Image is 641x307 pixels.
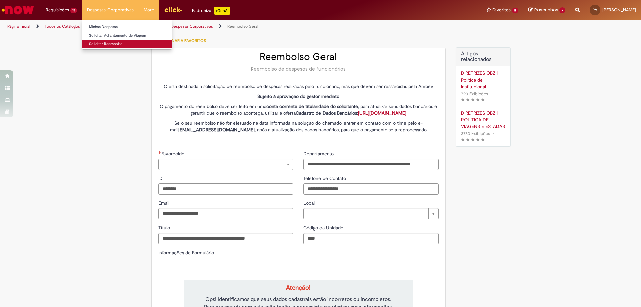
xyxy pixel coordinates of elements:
[158,38,206,43] span: Adicionar a Favoritos
[158,51,439,62] h2: Reembolso Geral
[178,127,255,133] strong: [EMAIL_ADDRESS][DOMAIN_NAME]
[358,110,406,116] a: [URL][DOMAIN_NAME]
[144,7,154,13] span: More
[303,159,439,170] input: Departamento
[303,208,439,219] a: Limpar campo Local
[151,34,210,48] button: Adicionar a Favoritos
[192,7,230,15] div: Padroniza
[528,7,565,13] a: Rascunhos
[158,208,293,219] input: Email
[158,175,164,181] span: ID
[158,120,439,133] p: Se o seu reembolso não for efetuado na data informada na solução do chamado, entrar em contato co...
[171,24,213,29] a: Despesas Corporativas
[82,20,172,50] ul: Despesas Corporativas
[158,250,214,256] label: Informações de Formulário
[266,103,358,109] strong: conta corrente de titularidade do solicitante
[46,7,69,13] span: Requisições
[492,7,511,13] span: Favoritos
[303,225,345,231] span: Código da Unidade
[87,7,134,13] span: Despesas Corporativas
[161,151,186,157] span: Necessários - Favorecido
[158,233,293,244] input: Título
[286,284,310,292] strong: Atenção!
[461,70,505,90] a: DIRETRIZES OBZ | Política de Institucional
[534,7,558,13] span: Rascunhos
[296,110,406,116] strong: Cadastro de Dados Bancários:
[45,24,80,29] a: Todos os Catálogos
[461,110,505,130] a: DIRETRIZES OBZ | POLÍTICA DE VIAGENS E ESTADAS
[158,83,439,90] p: Oferta destinada à solicitação de reembolso de despesas realizadas pelo funcionário, mas que deve...
[303,175,347,181] span: Telefone de Contato
[158,183,293,195] input: ID
[303,233,439,244] input: Código da Unidade
[602,7,636,13] span: [PERSON_NAME]
[82,40,172,48] a: Solicitar Reembolso
[82,32,172,39] a: Solicitar Adiantamento de Viagem
[158,103,439,116] p: O pagamento do reembolso deve ser feito em uma , para atualizar seus dados bancários e garantir q...
[461,51,505,63] h3: Artigos relacionados
[5,20,422,33] ul: Trilhas de página
[489,89,493,98] span: •
[82,23,172,31] a: Minhas Despesas
[158,200,171,206] span: Email
[158,151,161,154] span: Necessários
[158,66,439,72] div: Reembolso de despesas de funcionários
[227,24,258,29] a: Reembolso Geral
[164,5,182,15] img: click_logo_yellow_360x200.png
[158,159,293,170] a: Limpar campo Favorecido
[461,131,490,136] span: 3763 Exibições
[205,296,391,303] span: Ops! Identificamos que seus dados cadastrais estão incorretos ou incompletos.
[512,8,519,13] span: 19
[303,151,335,157] span: Departamento
[1,3,35,17] img: ServiceNow
[461,91,488,97] span: 793 Exibições
[593,8,598,12] span: PM
[158,225,171,231] span: Título
[214,7,230,15] p: +GenAi
[491,129,495,138] span: •
[303,183,439,195] input: Telefone de Contato
[559,7,565,13] span: 2
[257,93,339,99] strong: Sujeito à aprovação do gestor imediato
[303,200,316,206] span: Local
[70,8,77,13] span: 15
[7,24,30,29] a: Página inicial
